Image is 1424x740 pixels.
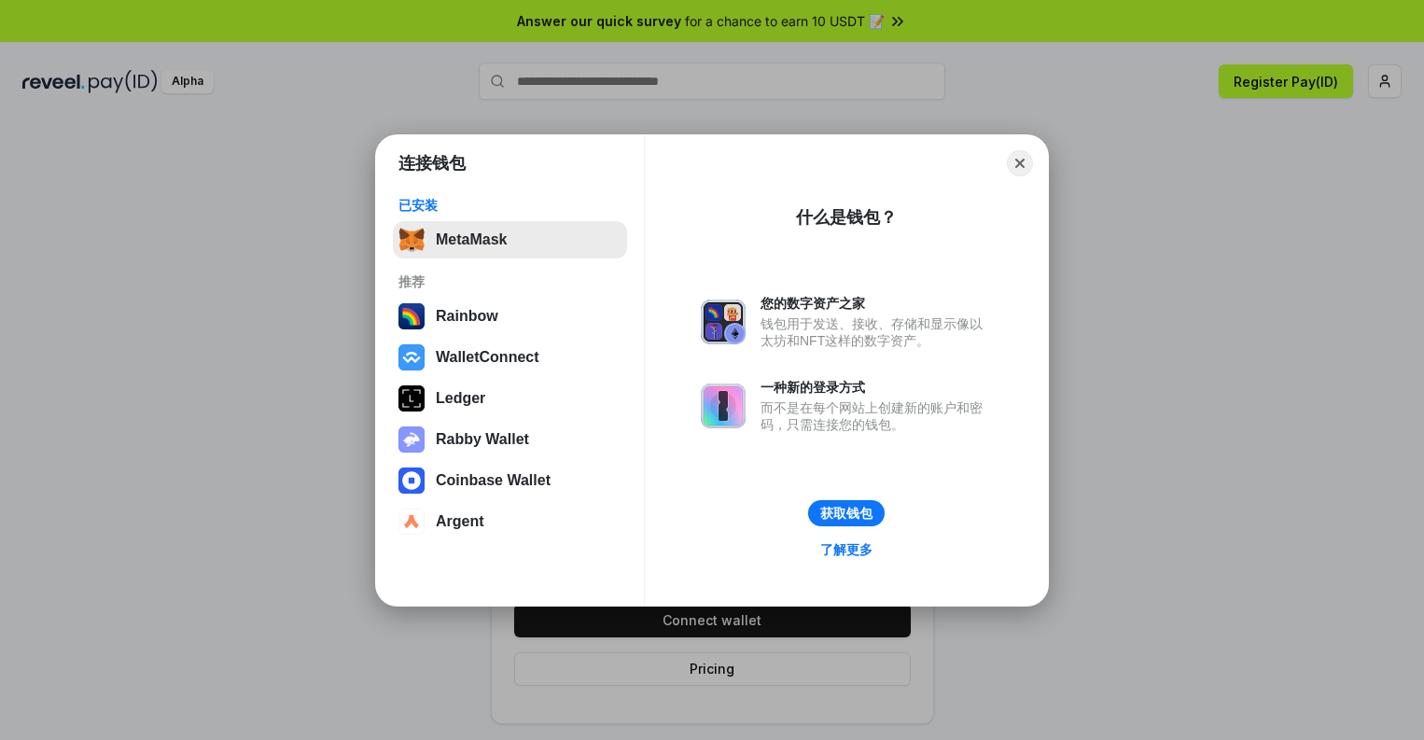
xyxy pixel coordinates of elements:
div: 了解更多 [820,541,873,558]
button: Rainbow [393,298,627,335]
h1: 连接钱包 [398,152,466,175]
div: 一种新的登录方式 [761,379,992,396]
img: svg+xml,%3Csvg%20width%3D%2228%22%20height%3D%2228%22%20viewBox%3D%220%200%2028%2028%22%20fill%3D... [398,344,425,370]
div: MetaMask [436,231,507,248]
button: Coinbase Wallet [393,462,627,499]
div: 获取钱包 [820,505,873,522]
img: svg+xml,%3Csvg%20width%3D%22120%22%20height%3D%22120%22%20viewBox%3D%220%200%20120%20120%22%20fil... [398,303,425,329]
div: 您的数字资产之家 [761,295,992,312]
button: Argent [393,503,627,540]
button: Rabby Wallet [393,421,627,458]
img: svg+xml,%3Csvg%20xmlns%3D%22http%3A%2F%2Fwww.w3.org%2F2000%2Fsvg%22%20fill%3D%22none%22%20viewBox... [701,300,746,344]
img: svg+xml,%3Csvg%20xmlns%3D%22http%3A%2F%2Fwww.w3.org%2F2000%2Fsvg%22%20fill%3D%22none%22%20viewBox... [398,426,425,453]
button: WalletConnect [393,339,627,376]
a: 了解更多 [809,538,884,562]
div: WalletConnect [436,349,539,366]
div: 推荐 [398,273,621,290]
div: Ledger [436,390,485,407]
div: Argent [436,513,484,530]
div: Rainbow [436,308,498,325]
img: svg+xml,%3Csvg%20xmlns%3D%22http%3A%2F%2Fwww.w3.org%2F2000%2Fsvg%22%20fill%3D%22none%22%20viewBox... [701,384,746,428]
button: Close [1007,150,1033,176]
img: svg+xml,%3Csvg%20width%3D%2228%22%20height%3D%2228%22%20viewBox%3D%220%200%2028%2028%22%20fill%3D... [398,468,425,494]
div: Rabby Wallet [436,431,529,448]
div: 已安装 [398,197,621,214]
div: 钱包用于发送、接收、存储和显示像以太坊和NFT这样的数字资产。 [761,315,992,349]
img: svg+xml,%3Csvg%20fill%3D%22none%22%20height%3D%2233%22%20viewBox%3D%220%200%2035%2033%22%20width%... [398,227,425,253]
button: MetaMask [393,221,627,258]
button: 获取钱包 [808,500,885,526]
img: svg+xml,%3Csvg%20xmlns%3D%22http%3A%2F%2Fwww.w3.org%2F2000%2Fsvg%22%20width%3D%2228%22%20height%3... [398,385,425,412]
div: 什么是钱包？ [796,206,897,229]
img: svg+xml,%3Csvg%20width%3D%2228%22%20height%3D%2228%22%20viewBox%3D%220%200%2028%2028%22%20fill%3D... [398,509,425,535]
div: 而不是在每个网站上创建新的账户和密码，只需连接您的钱包。 [761,399,992,433]
div: Coinbase Wallet [436,472,551,489]
button: Ledger [393,380,627,417]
